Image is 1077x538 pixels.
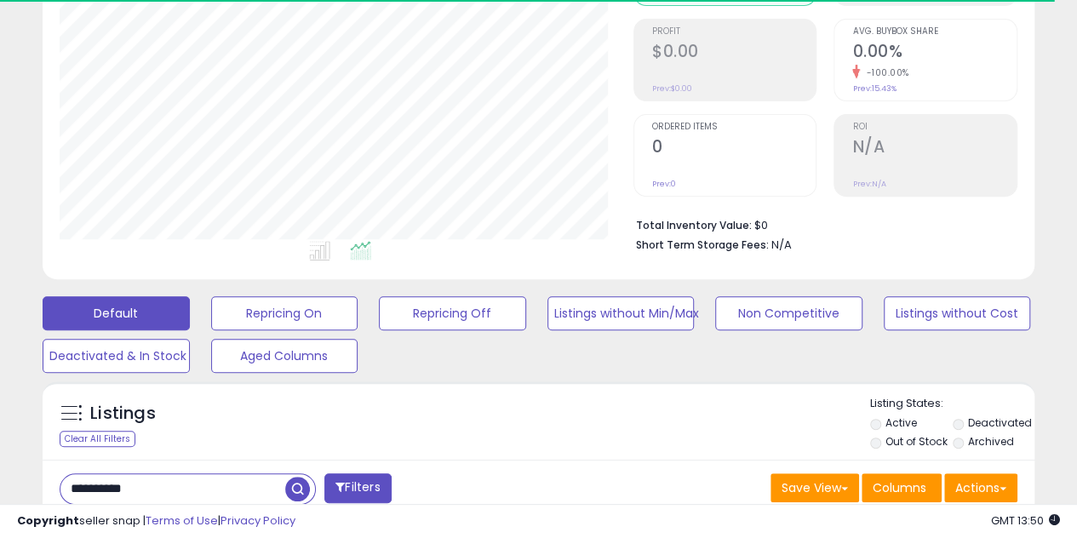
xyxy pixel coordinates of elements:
button: Filters [324,473,391,503]
label: Archived [968,434,1014,449]
label: Deactivated [968,415,1032,430]
button: Columns [862,473,942,502]
button: Listings without Cost [884,296,1031,330]
h2: 0.00% [852,42,1017,65]
button: Save View [771,473,859,502]
span: Profit [652,27,816,37]
button: Repricing On [211,296,358,330]
p: Listing States: [870,396,1034,412]
a: Privacy Policy [221,512,295,529]
button: Repricing Off [379,296,526,330]
span: Avg. Buybox Share [852,27,1017,37]
a: Terms of Use [146,512,218,529]
small: Prev: 15.43% [852,83,896,94]
span: N/A [771,237,792,253]
span: 2025-09-12 13:50 GMT [991,512,1060,529]
span: Columns [873,479,926,496]
strong: Copyright [17,512,79,529]
h2: N/A [852,137,1017,160]
small: Prev: N/A [852,179,885,189]
span: ROI [852,123,1017,132]
button: Non Competitive [715,296,862,330]
h2: $0.00 [652,42,816,65]
button: Deactivated & In Stock [43,339,190,373]
small: Prev: $0.00 [652,83,692,94]
h2: 0 [652,137,816,160]
span: Ordered Items [652,123,816,132]
small: Prev: 0 [652,179,676,189]
button: Listings without Min/Max [547,296,695,330]
button: Default [43,296,190,330]
button: Aged Columns [211,339,358,373]
div: seller snap | | [17,513,295,529]
label: Active [885,415,916,430]
button: Actions [944,473,1017,502]
li: $0 [636,214,1005,234]
h5: Listings [90,402,156,426]
label: Out of Stock [885,434,947,449]
b: Short Term Storage Fees: [636,238,769,252]
small: -100.00% [860,66,908,79]
div: Clear All Filters [60,431,135,447]
b: Total Inventory Value: [636,218,752,232]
